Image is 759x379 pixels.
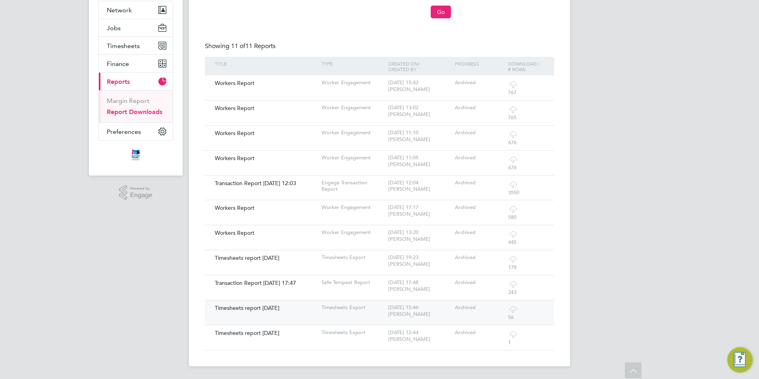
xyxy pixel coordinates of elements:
[727,347,753,373] button: Engage Resource Center
[213,176,320,191] div: Transaction Report [DATE] 12:03
[231,42,245,50] span: 11 of
[320,176,386,197] div: Engage Transaction Report
[107,97,149,104] a: Margin Report
[231,42,275,50] span: 11 Reports
[213,275,320,290] div: Transaction Report [DATE] 17:47
[508,139,516,146] span: 676
[213,101,320,116] div: Workers Report
[320,325,386,340] div: Timesheets Export
[99,55,173,72] button: Finance
[386,200,453,222] div: [DATE] 17:17
[508,239,516,246] span: 445
[388,161,430,168] span: [PERSON_NAME]
[386,75,453,97] div: [DATE] 15:42
[508,66,526,72] span: # Rows
[130,149,141,161] img: itsconstruction-logo-retina.png
[213,325,320,340] div: Timesheets report [DATE]
[508,214,516,220] span: 580
[107,24,121,32] span: Jobs
[130,192,152,199] span: Engage
[130,185,152,192] span: Powered by
[213,300,320,315] div: Timesheets report [DATE]
[388,86,430,93] span: [PERSON_NAME]
[320,126,386,140] div: Worker Engagement
[99,37,173,54] button: Timesheets
[453,200,506,215] div: Archived
[388,186,430,192] span: [PERSON_NAME]
[508,289,516,296] span: 243
[453,101,506,115] div: Archived
[320,57,386,70] div: Type
[386,250,453,272] div: [DATE] 19:23
[320,200,386,215] div: Worker Engagement
[386,57,453,76] div: Created On
[453,275,506,290] div: Archived
[320,75,386,90] div: Worker Engagement
[508,114,516,121] span: 765
[213,151,320,166] div: Workers Report
[388,60,420,72] span: / Created By
[205,42,277,50] div: Showing
[386,325,453,347] div: [DATE] 12:44
[107,128,141,135] span: Preferences
[386,126,453,147] div: [DATE] 11:10
[320,101,386,115] div: Worker Engagement
[99,123,173,140] button: Preferences
[388,261,430,267] span: [PERSON_NAME]
[213,225,320,240] div: Workers Report
[386,275,453,297] div: [DATE] 17:48
[453,75,506,90] div: Archived
[320,250,386,265] div: Timesheets Export
[320,275,386,290] div: Safe Tempest Report
[431,6,451,18] button: Go
[213,200,320,215] div: Workers Report
[119,185,153,200] a: Powered byEngage
[386,176,453,197] div: [DATE] 12:04
[388,311,430,317] span: [PERSON_NAME]
[453,325,506,340] div: Archived
[98,149,173,161] a: Go to home page
[508,164,516,171] span: 676
[107,78,130,85] span: Reports
[508,314,514,321] span: 56
[386,101,453,122] div: [DATE] 13:02
[99,73,173,90] button: Reports
[508,89,516,96] span: 767
[213,57,320,70] div: Title
[107,108,162,116] a: Report Downloads
[386,151,453,172] div: [DATE] 11:05
[388,211,430,217] span: [PERSON_NAME]
[388,236,430,242] span: [PERSON_NAME]
[453,176,506,190] div: Archived
[388,336,430,342] span: [PERSON_NAME]
[453,225,506,240] div: Archived
[508,189,519,196] span: 3550
[386,300,453,322] div: [DATE] 15:46
[453,126,506,140] div: Archived
[99,19,173,37] button: Jobs
[386,225,453,247] div: [DATE] 13:20
[508,339,511,346] span: 1
[107,42,140,50] span: Timesheets
[99,1,173,19] button: Network
[107,60,129,68] span: Finance
[388,111,430,118] span: [PERSON_NAME]
[320,225,386,240] div: Worker Engagement
[99,90,173,122] div: Reports
[213,126,320,141] div: Workers Report
[213,250,320,265] div: Timesheets report [DATE]
[320,151,386,165] div: Worker Engagement
[453,250,506,265] div: Archived
[320,300,386,315] div: Timesheets Export
[453,151,506,165] div: Archived
[388,136,430,143] span: [PERSON_NAME]
[107,6,132,14] span: Network
[508,264,516,271] span: 178
[213,75,320,91] div: Workers Report
[388,286,430,292] span: [PERSON_NAME]
[453,57,506,70] div: Progress
[506,57,546,76] div: Download /
[453,300,506,315] div: Archived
